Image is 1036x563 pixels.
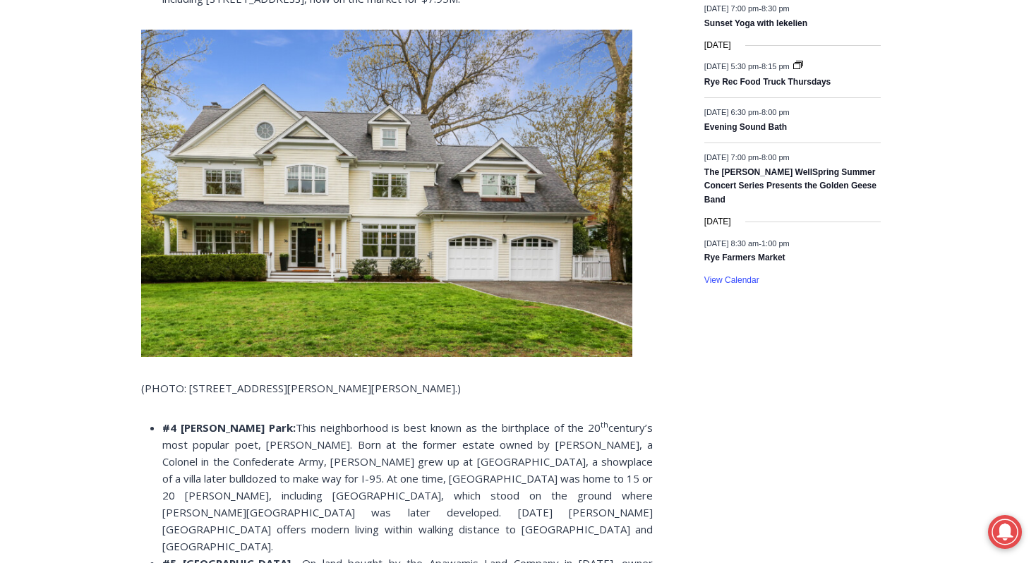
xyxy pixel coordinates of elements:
[704,4,759,12] span: [DATE] 7:00 pm
[162,420,296,435] strong: #4 [PERSON_NAME] Park:
[761,4,790,12] span: 8:30 pm
[704,4,790,12] time: -
[419,4,510,64] a: Book [PERSON_NAME]'s Good Humor for Your Event
[4,145,138,199] span: Open Tues. - Sun. [PHONE_NUMBER]
[704,153,759,162] span: [DATE] 7:00 pm
[369,140,654,172] span: Intern @ [DOMAIN_NAME]
[704,77,831,88] a: Rye Rec Food Truck Thursdays
[704,253,785,264] a: Rye Farmers Market
[1,142,142,176] a: Open Tues. - Sun. [PHONE_NUMBER]
[704,39,731,52] time: [DATE]
[704,275,759,286] a: View Calendar
[704,107,790,116] time: -
[704,62,759,71] span: [DATE] 5:30 pm
[430,15,491,54] h4: Book [PERSON_NAME]'s Good Humor for Your Event
[601,419,608,430] sup: th
[704,215,731,229] time: [DATE]
[92,18,349,45] div: Available for Private Home, Business, Club or Other Events
[761,153,790,162] span: 8:00 pm
[704,107,759,116] span: [DATE] 6:30 pm
[704,238,790,247] time: -
[704,167,877,206] a: The [PERSON_NAME] WellSpring Summer Concert Series Presents the Golden Geese Band
[761,238,790,247] span: 1:00 pm
[145,88,200,169] div: "Chef [PERSON_NAME] omakase menu is nirvana for lovers of great Japanese food."
[339,137,684,176] a: Intern @ [DOMAIN_NAME]
[704,153,790,162] time: -
[761,62,790,71] span: 8:15 pm
[761,107,790,116] span: 8:00 pm
[704,122,787,133] a: Evening Sound Bath
[704,238,759,247] span: [DATE] 8:30 am
[162,419,653,555] li: This neighborhood is best known as the birthplace of the 20 century’s most popular poet, [PERSON_...
[704,62,792,71] time: -
[356,1,667,137] div: Apply Now <> summer and RHS senior internships available
[141,380,653,396] p: (PHOTO: [STREET_ADDRESS][PERSON_NAME][PERSON_NAME].)
[141,30,632,357] img: 36 Hix Avenue, Rye
[704,18,807,30] a: Sunset Yoga with Iekelien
